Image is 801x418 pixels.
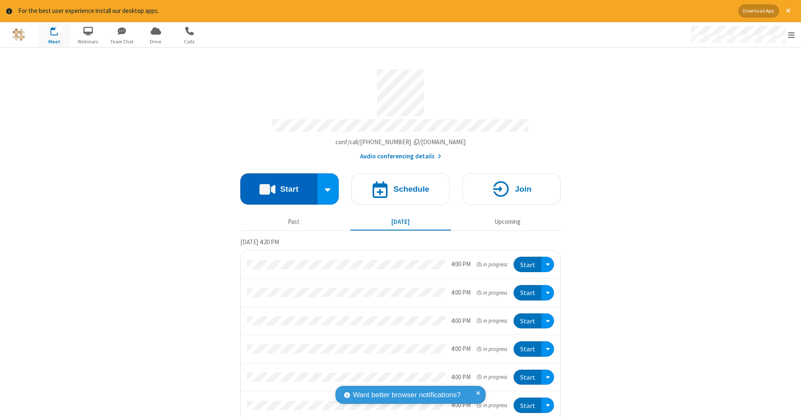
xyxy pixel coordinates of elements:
h4: Schedule [393,185,429,193]
div: For the best user experience install our desktop apps. [18,6,732,16]
div: 4:00 PM [451,288,471,298]
img: QA Selenium DO NOT DELETE OR CHANGE [13,28,25,41]
button: Join [462,173,561,205]
span: [DATE] 4:20 PM [240,238,279,246]
button: Start [514,257,542,272]
em: in progress [477,317,507,325]
button: Copy my meeting room linkCopy my meeting room link [335,138,466,147]
div: Start conference options [317,173,339,205]
iframe: Chat [780,396,795,412]
button: Start [514,398,542,413]
em: in progress [477,401,507,409]
em: in progress [477,373,507,381]
button: Past [244,214,344,230]
h4: Start [280,185,298,193]
div: 12 [55,27,63,33]
span: Drive [140,38,171,45]
button: Download App [738,5,779,18]
section: Account details [240,63,561,161]
button: Audio conferencing details [360,152,441,161]
button: Start [514,370,542,385]
span: Webinars [73,38,104,45]
span: Team Chat [106,38,138,45]
button: Start [514,341,542,357]
div: 4:00 PM [451,373,471,382]
span: Copy my meeting room link [335,138,466,146]
div: Open menu [542,257,554,272]
div: Open menu [542,370,554,385]
em: in progress [477,289,507,297]
button: Schedule [351,173,450,205]
span: Meet [39,38,70,45]
span: Want better browser notifications? [353,390,461,400]
h4: Join [515,185,531,193]
em: in progress [477,260,507,268]
div: Open menu [542,285,554,300]
button: [DATE] [350,214,451,230]
div: Open menu [542,313,554,329]
div: 4:00 PM [451,316,471,326]
button: Close alert [782,5,795,18]
div: 4:00 PM [451,344,471,354]
div: Open menu [542,398,554,413]
button: Start [514,313,542,329]
button: Logo [3,22,34,47]
button: Start [240,173,317,205]
div: 4:00 PM [451,260,471,269]
div: Open menu [683,22,801,47]
button: Start [514,285,542,300]
span: Calls [174,38,205,45]
em: in progress [477,345,507,353]
div: Open menu [542,341,554,357]
button: Upcoming [457,214,558,230]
